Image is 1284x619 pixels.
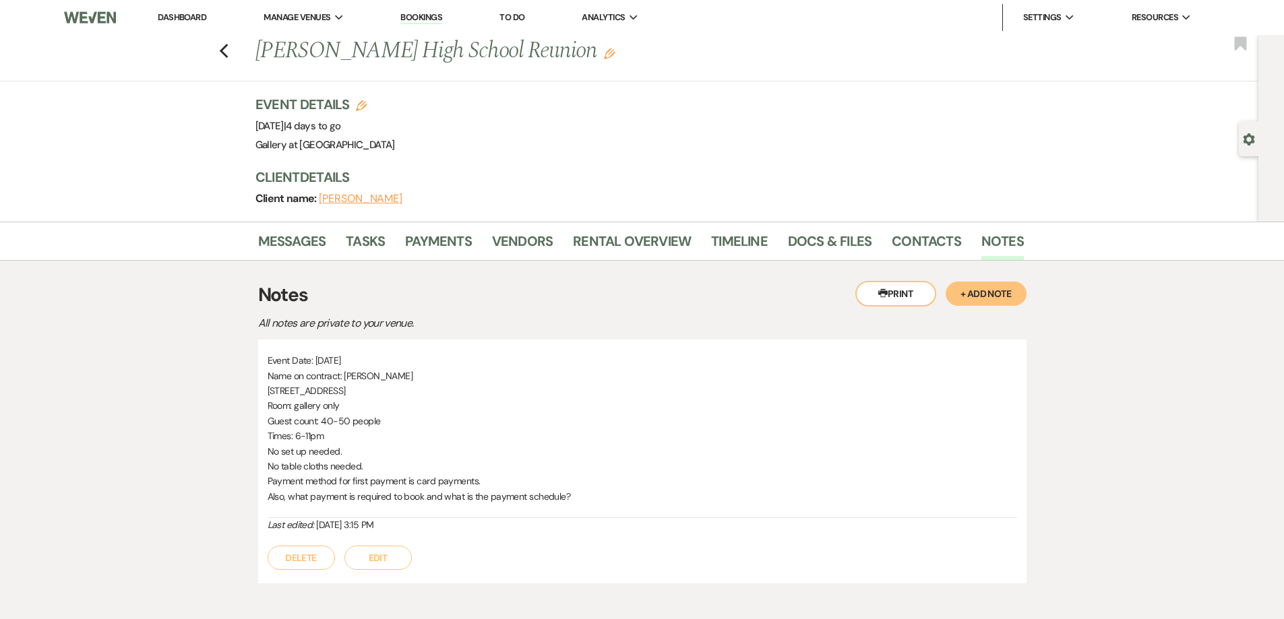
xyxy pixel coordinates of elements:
[268,459,1017,474] p: No table cloths needed.
[158,11,206,23] a: Dashboard
[258,281,1027,309] h3: Notes
[268,414,1017,428] p: Guest count: 40-50 people
[981,230,1024,260] a: Notes
[344,546,412,570] button: Edit
[284,119,341,133] span: |
[255,191,319,205] span: Client name:
[582,11,625,24] span: Analytics
[492,230,553,260] a: Vendors
[255,95,395,114] h3: Event Details
[255,35,859,67] h1: [PERSON_NAME] High School Reunion
[268,383,1017,398] p: [STREET_ADDRESS]
[286,119,340,133] span: 4 days to go
[268,518,1017,532] div: [DATE] 3:15 PM
[946,282,1027,306] button: + Add Note
[258,230,326,260] a: Messages
[268,368,1017,383] p: Name on contract: [PERSON_NAME]
[268,444,1017,459] p: No set up needed.
[64,3,115,32] img: Weven Logo
[1243,132,1255,145] button: Open lead details
[319,193,402,204] button: [PERSON_NAME]
[892,230,961,260] a: Contacts
[255,138,395,152] span: Gallery at [GEOGRAPHIC_DATA]
[788,230,872,260] a: Docs & Files
[711,230,768,260] a: Timeline
[405,230,472,260] a: Payments
[255,119,341,133] span: [DATE]
[499,11,524,23] a: To Do
[268,519,314,531] i: Last edited:
[1023,11,1062,24] span: Settings
[258,315,730,332] p: All notes are private to your venue.
[855,281,936,306] button: Print
[268,489,1017,504] p: Also, what payment is required to book and what is the payment schedule?
[1132,11,1178,24] span: Resources
[268,546,335,570] button: Delete
[346,230,385,260] a: Tasks
[573,230,691,260] a: Rental Overview
[400,11,442,24] a: Bookings
[268,474,1017,488] p: Payment method for first payment is card payments.
[268,398,1017,413] p: Room: gallery only
[268,428,1017,443] p: Times: 6-11pm
[604,47,615,59] button: Edit
[268,353,1017,368] p: Event Date: [DATE]
[255,168,1010,187] h3: Client Details
[264,11,330,24] span: Manage Venues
